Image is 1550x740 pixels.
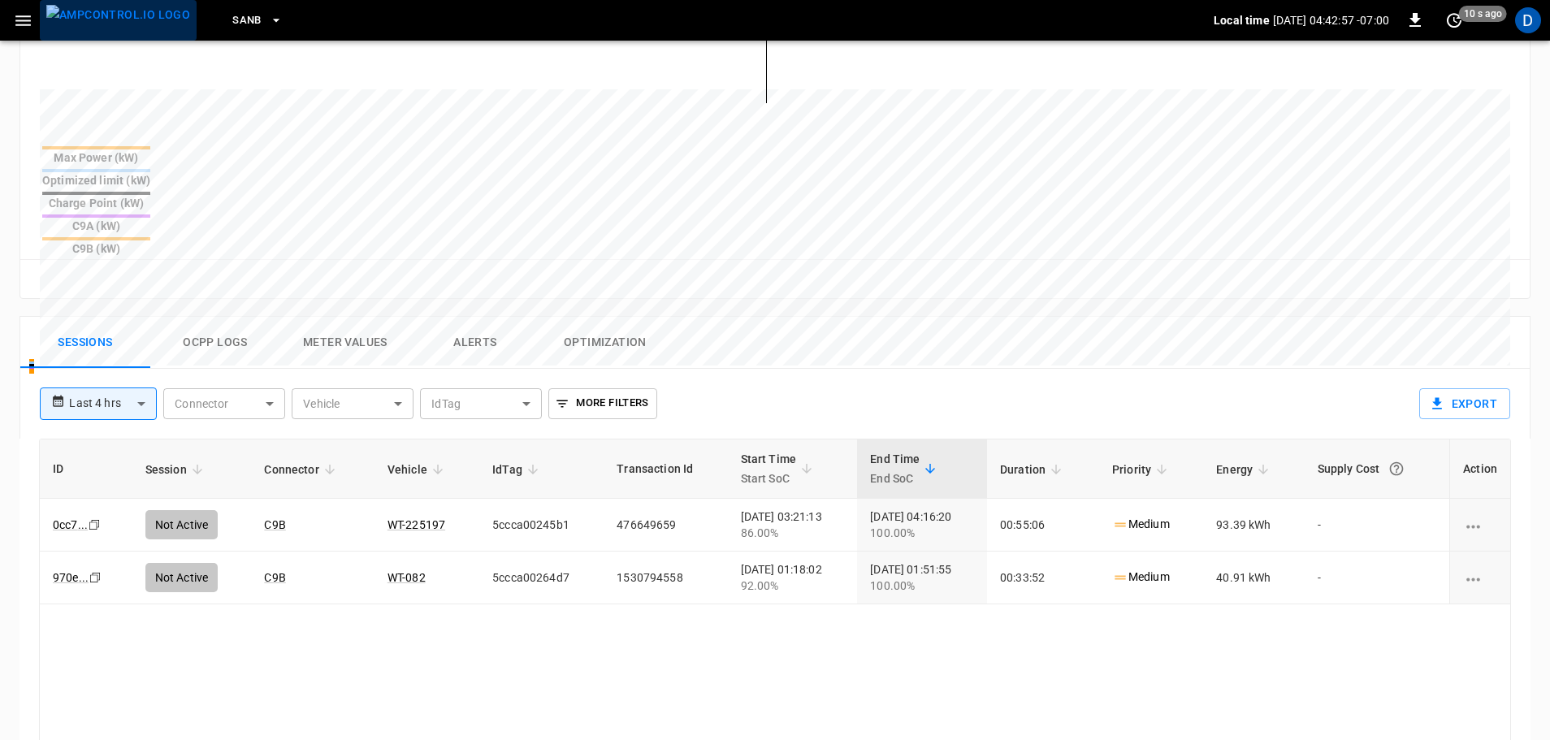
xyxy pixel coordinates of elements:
[1214,12,1270,28] p: Local time
[492,460,543,479] span: IdTag
[870,449,920,488] div: End Time
[145,460,208,479] span: Session
[870,449,941,488] span: End TimeEnd SoC
[1318,454,1437,483] div: Supply Cost
[741,449,818,488] span: Start TimeStart SoC
[1463,517,1497,533] div: charging session options
[1463,569,1497,586] div: charging session options
[46,5,190,25] img: ampcontrol.io logo
[741,469,797,488] p: Start SoC
[540,317,670,369] button: Optimization
[870,469,920,488] p: End SoC
[280,317,410,369] button: Meter Values
[741,449,797,488] div: Start Time
[1449,439,1510,499] th: Action
[604,439,727,499] th: Transaction Id
[69,388,157,419] div: Last 4 hrs
[1515,7,1541,33] div: profile-icon
[150,317,280,369] button: Ocpp logs
[232,11,262,30] span: SanB
[1419,388,1510,419] button: Export
[1112,460,1172,479] span: Priority
[40,439,132,499] th: ID
[387,460,448,479] span: Vehicle
[1273,12,1389,28] p: [DATE] 04:42:57 -07:00
[1216,460,1274,479] span: Energy
[40,439,1510,604] table: sessions table
[548,388,656,419] button: More Filters
[1459,6,1507,22] span: 10 s ago
[226,5,289,37] button: SanB
[20,317,150,369] button: Sessions
[1441,7,1467,33] button: set refresh interval
[264,460,340,479] span: Connector
[1000,460,1067,479] span: Duration
[410,317,540,369] button: Alerts
[1382,454,1411,483] button: The cost of your charging session based on your supply rates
